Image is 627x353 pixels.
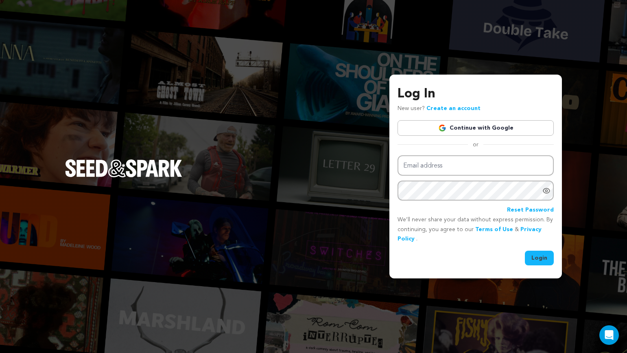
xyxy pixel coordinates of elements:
[542,187,551,195] a: Show password as plain text. Warning: this will display your password on the screen.
[475,227,513,232] a: Terms of Use
[398,84,554,104] h3: Log In
[65,159,182,194] a: Seed&Spark Homepage
[507,205,554,215] a: Reset Password
[438,124,446,132] img: Google logo
[398,215,554,244] p: We’ll never share your data without express permission. By continuing, you agree to our & .
[398,104,481,114] p: New user?
[426,106,481,111] a: Create an account
[65,159,182,177] img: Seed&Spark Logo
[398,120,554,136] a: Continue with Google
[525,251,554,265] button: Login
[398,155,554,176] input: Email address
[468,141,483,149] span: or
[599,325,619,345] div: Open Intercom Messenger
